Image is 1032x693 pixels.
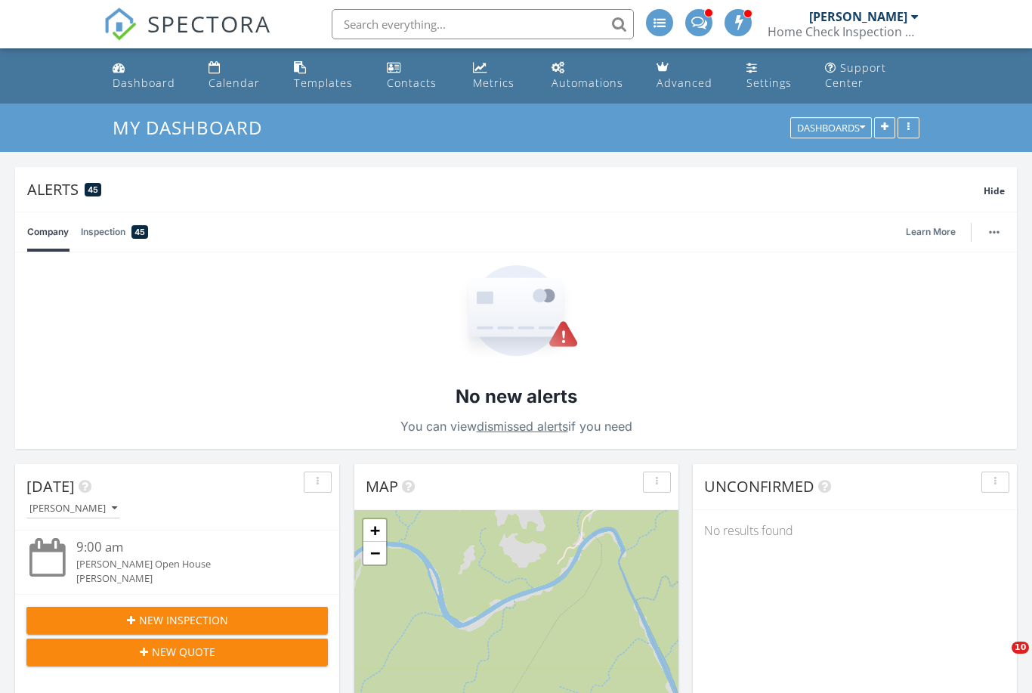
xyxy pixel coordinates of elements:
span: Hide [984,184,1005,197]
span: SPECTORA [147,8,271,39]
div: Advanced [657,76,712,90]
a: Learn More [906,224,965,240]
a: Settings [740,54,808,97]
div: Contacts [387,76,437,90]
div: [PERSON_NAME] [76,571,302,586]
a: Inspection [81,212,148,252]
a: Zoom out [363,542,386,565]
a: Metrics [467,54,533,97]
img: The Best Home Inspection Software - Spectora [104,8,137,41]
p: You can view if you need [400,416,632,437]
div: Alerts [27,179,984,200]
h2: No new alerts [456,384,577,410]
a: Advanced [650,54,728,97]
div: Automations [552,76,623,90]
a: dismissed alerts [477,419,568,434]
div: Dashboards [797,123,865,134]
a: Calendar [202,54,276,97]
div: Home Check Inspection Group [768,24,919,39]
div: [PERSON_NAME] [29,503,117,514]
div: Support Center [825,60,886,90]
span: 10 [1012,642,1029,654]
div: 9:00 am [76,538,302,557]
button: New Quote [26,639,328,666]
button: [PERSON_NAME] [26,499,120,519]
div: Templates [294,76,353,90]
a: Zoom in [363,519,386,542]
a: My Dashboard [113,115,275,140]
div: Metrics [473,76,514,90]
iframe: Intercom live chat [981,642,1017,678]
a: Support Center [819,54,925,97]
a: Company [27,212,69,252]
div: [PERSON_NAME] Open House [76,557,302,571]
span: Unconfirmed [704,476,814,497]
div: Dashboard [113,76,175,90]
div: [PERSON_NAME] [809,9,907,24]
a: Templates [288,54,369,97]
img: ellipsis-632cfdd7c38ec3a7d453.svg [989,230,1000,234]
a: Automations (Advanced) [545,54,639,97]
a: Contacts [381,54,455,97]
span: [DATE] [26,476,75,497]
span: New Inspection [139,612,228,628]
img: Empty State [453,265,579,360]
a: SPECTORA [104,20,271,52]
span: Map [366,476,398,497]
span: 45 [134,224,145,240]
div: Settings [746,76,792,90]
button: New Inspection [26,607,328,634]
input: Search everything... [332,9,634,39]
div: No results found [693,510,1017,551]
button: Dashboards [790,118,872,139]
div: Calendar [209,76,260,90]
a: Dashboard [107,54,191,97]
span: 45 [88,184,98,195]
span: New Quote [152,644,215,660]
